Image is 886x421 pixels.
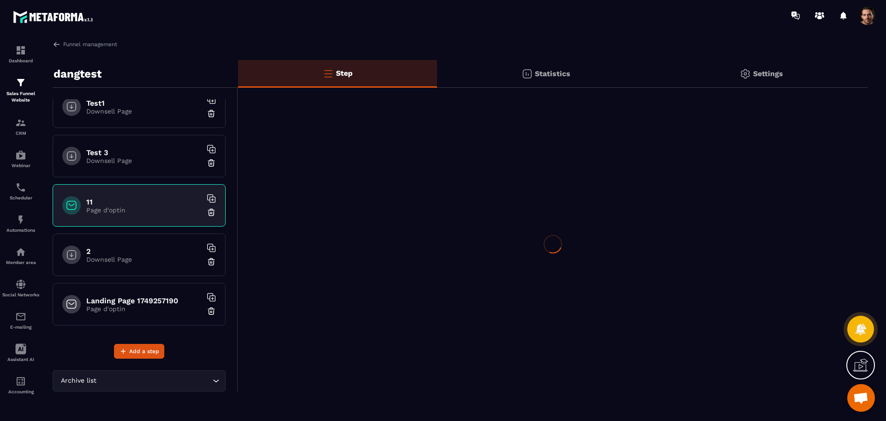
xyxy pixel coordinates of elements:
div: Search for option [53,370,226,391]
h6: Test1 [86,99,202,108]
p: Sales Funnel Website [2,90,39,103]
p: Scheduler [2,195,39,200]
img: automations [15,214,26,225]
img: trash [207,307,216,316]
p: Downsell Page [86,256,202,263]
img: accountant [15,376,26,387]
p: Webinar [2,163,39,168]
h6: Test 3 [86,148,202,157]
p: CRM [2,131,39,136]
img: formation [15,77,26,88]
p: Social Networks [2,292,39,297]
p: Page d'optin [86,305,202,313]
a: formationformationDashboard [2,38,39,70]
img: scheduler [15,182,26,193]
span: Archive list [59,376,98,386]
p: Downsell Page [86,108,202,115]
img: bars-o.4a397970.svg [323,68,334,79]
p: Statistics [535,69,570,78]
img: stats.20deebd0.svg [521,68,533,79]
a: Funnel management [53,40,117,48]
div: Mở cuộc trò chuyện [847,384,875,412]
a: schedulerschedulerScheduler [2,175,39,207]
h6: Landing Page 1749257190 [86,296,202,305]
p: dangtest [54,65,102,83]
p: Accounting [2,389,39,394]
a: automationsautomationsMember area [2,240,39,272]
p: Dashboard [2,58,39,63]
p: E-mailing [2,325,39,330]
a: formationformationSales Funnel Website [2,70,39,110]
a: formationformationCRM [2,110,39,143]
input: Search for option [98,376,210,386]
img: trash [207,208,216,217]
img: automations [15,247,26,258]
a: accountantaccountantAccounting [2,369,39,401]
a: Assistant AI [2,337,39,369]
img: arrow [53,40,61,48]
p: Assistant AI [2,357,39,362]
img: setting-gr.5f69749f.svg [740,68,751,79]
img: email [15,311,26,322]
img: automations [15,150,26,161]
a: emailemailE-mailing [2,304,39,337]
img: trash [207,158,216,168]
a: automationsautomationsWebinar [2,143,39,175]
img: formation [15,117,26,128]
a: social-networksocial-networkSocial Networks [2,272,39,304]
p: Step [336,69,353,78]
p: Member area [2,260,39,265]
img: trash [207,109,216,118]
img: social-network [15,279,26,290]
p: Settings [753,69,783,78]
img: formation [15,45,26,56]
img: trash [207,257,216,266]
span: Add a step [129,347,159,356]
p: Downsell Page [86,157,202,164]
h6: 11 [86,198,202,206]
h6: 2 [86,247,202,256]
p: Automations [2,228,39,233]
button: Add a step [114,344,164,359]
p: Page d'optin [86,206,202,214]
img: logo [13,8,96,25]
a: automationsautomationsAutomations [2,207,39,240]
